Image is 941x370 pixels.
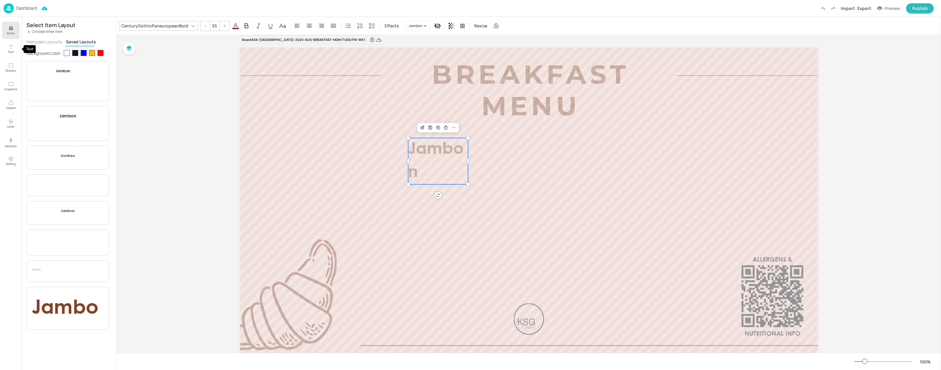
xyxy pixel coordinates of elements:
span: Jambon [59,114,76,118]
button: Upload [2,96,20,114]
button: Menuzen Layouts [26,39,62,45]
div: Import [841,5,855,11]
span: Jambon [32,299,98,345]
button: Saved Layouts [66,39,96,45]
p: Items [7,31,15,35]
span: Jambon [32,268,41,271]
button: Setting [2,152,20,170]
div: Edit Item [419,124,426,132]
button: Text [2,40,20,58]
button: Layer [2,115,20,132]
button: Items [2,22,20,39]
button: Graphics [2,78,20,95]
span: Effects [383,23,400,29]
span: Resize [473,23,488,29]
span: Jambon [61,210,74,213]
p: Layer [7,124,15,129]
button: Shapes [2,59,20,76]
p: Graphics [5,87,17,91]
span: Jambon [60,154,75,157]
div: Publish [912,5,928,12]
div: Background color: [26,50,109,56]
div: Duplicate [434,124,442,132]
span: Jambon [56,70,70,73]
span: Jambon [32,238,47,242]
img: logo-86c26b7e.jpg [4,3,14,13]
div: 100 % [918,359,933,365]
div: Board AXA-[GEOGRAPHIC_DATA]-2025-AUG-BREAKFAST-MON/TUES/FRI-WK1 [240,36,368,44]
button: Preview [874,4,904,13]
p: Shapes [6,68,16,73]
p: Choose other item [32,30,63,34]
div: Jambon [409,23,422,29]
span: Jambon [408,141,464,180]
div: Text [24,45,36,53]
p: Setting [6,162,16,166]
label: Redo (Ctrl + Y) [828,3,838,14]
p: Upload [6,106,16,110]
p: Dashboard [16,6,37,10]
div: Select Item Layout [26,23,76,27]
p: Text [8,50,14,54]
p: Modules [5,144,17,148]
span: Jambon [63,182,73,185]
div: Delete [442,124,450,132]
button: Publish [906,3,934,14]
div: CenturyGothicPaneuropeanBold [120,21,190,30]
div: Export [857,5,871,11]
div: Display condition [433,21,442,31]
div: Save Layout [426,124,434,132]
button: Modules [2,134,20,151]
div: Preview [885,5,900,12]
label: Undo (Ctrl + Z) [818,3,828,14]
